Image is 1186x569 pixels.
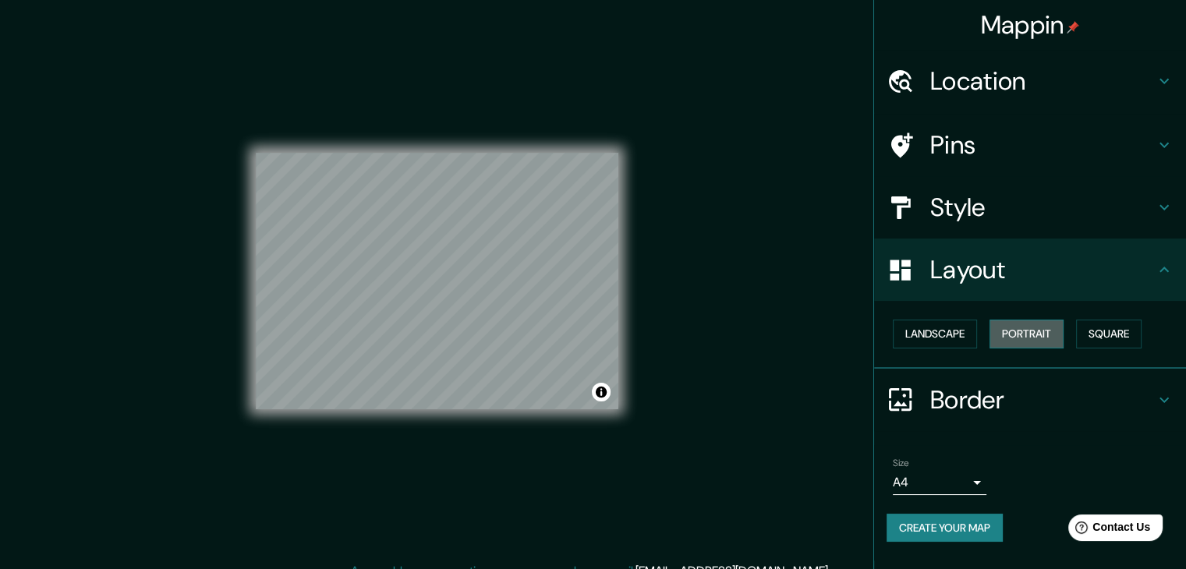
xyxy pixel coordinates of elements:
[930,129,1155,161] h4: Pins
[930,192,1155,223] h4: Style
[930,65,1155,97] h4: Location
[1076,320,1142,348] button: Square
[1067,21,1079,34] img: pin-icon.png
[893,320,977,348] button: Landscape
[874,114,1186,176] div: Pins
[1047,508,1169,552] iframe: Help widget launcher
[990,320,1064,348] button: Portrait
[592,383,611,401] button: Toggle attribution
[887,514,1003,542] button: Create your map
[256,153,618,409] canvas: Map
[930,254,1155,285] h4: Layout
[981,9,1080,41] h4: Mappin
[893,470,986,495] div: A4
[874,176,1186,239] div: Style
[874,369,1186,431] div: Border
[874,239,1186,301] div: Layout
[893,456,909,469] label: Size
[874,50,1186,112] div: Location
[930,384,1155,415] h4: Border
